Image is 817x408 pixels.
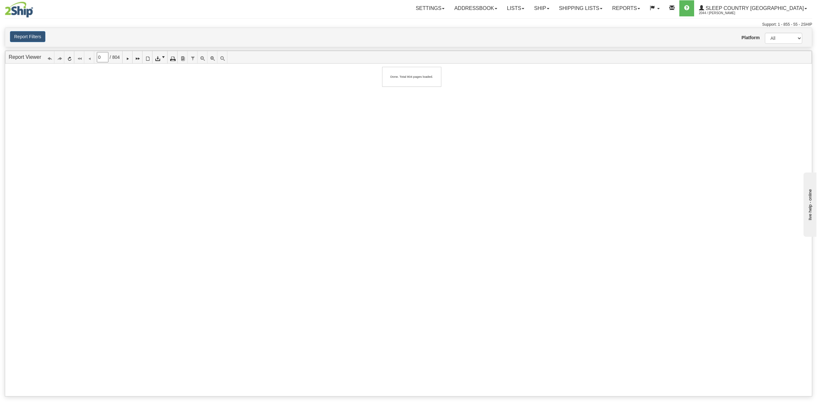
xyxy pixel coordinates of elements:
[123,51,133,63] a: Next Page
[133,51,142,63] a: Last Page
[142,51,152,63] a: Toggle Print Preview
[741,34,755,41] label: Platform
[802,171,816,237] iframe: chat widget
[168,51,178,63] a: Print
[694,0,812,16] a: Sleep Country [GEOGRAPHIC_DATA] 2044 / [PERSON_NAME]
[529,0,554,16] a: Ship
[10,31,45,42] button: Report Filters
[64,51,74,63] a: Refresh
[502,0,529,16] a: Lists
[112,54,120,60] span: 804
[449,0,502,16] a: Addressbook
[385,70,438,83] div: Done. Total 804 pages loaded.
[5,2,33,18] img: logo2044.jpg
[699,10,747,16] span: 2044 / [PERSON_NAME]
[607,0,645,16] a: Reports
[411,0,449,16] a: Settings
[9,54,41,60] a: Report Viewer
[704,5,804,11] span: Sleep Country [GEOGRAPHIC_DATA]
[5,5,60,10] div: live help - online
[554,0,607,16] a: Shipping lists
[5,22,812,27] div: Support: 1 - 855 - 55 - 2SHIP
[110,54,111,60] span: /
[152,51,168,63] a: Export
